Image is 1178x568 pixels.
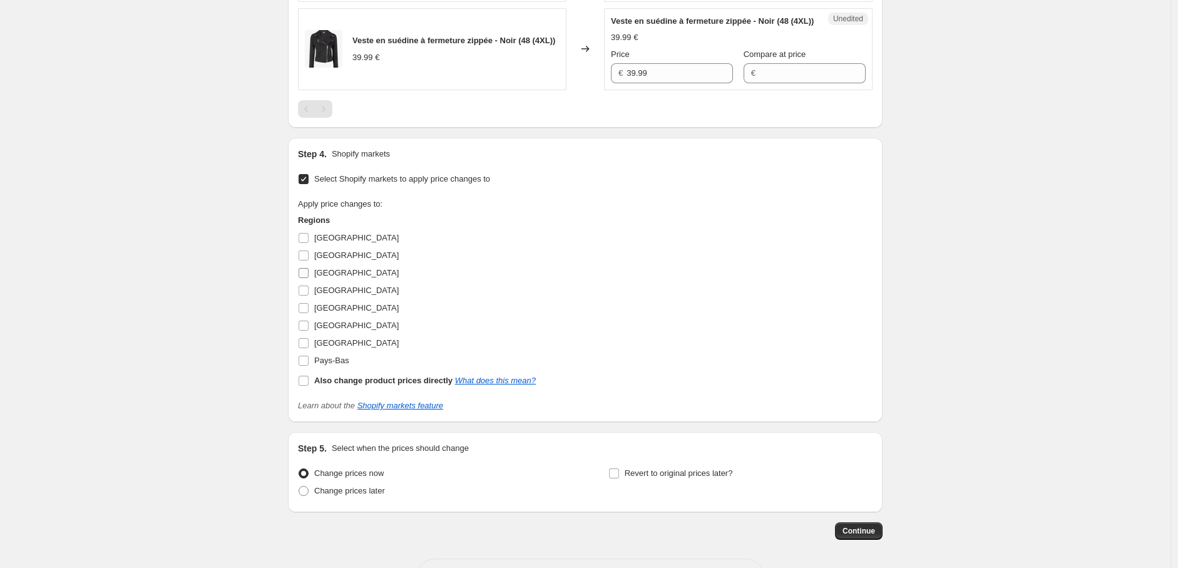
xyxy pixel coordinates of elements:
span: Change prices later [314,486,385,495]
b: Also change product prices directly [314,376,453,385]
span: Unedited [833,14,863,24]
span: Compare at price [744,49,806,59]
h2: Step 4. [298,148,327,160]
span: Apply price changes to: [298,199,382,209]
span: [GEOGRAPHIC_DATA] [314,268,399,277]
button: Continue [835,522,883,540]
span: Select Shopify markets to apply price changes to [314,174,490,183]
span: 39.99 € [611,33,638,42]
nav: Pagination [298,100,332,118]
h3: Regions [298,214,536,227]
span: [GEOGRAPHIC_DATA] [314,321,399,330]
span: Pays-Bas [314,356,349,365]
p: Shopify markets [332,148,390,160]
span: € [618,68,623,78]
img: JOA-4746-1_80x.jpg [305,30,342,68]
span: Revert to original prices later? [625,468,733,478]
a: Shopify markets feature [357,401,443,410]
span: Veste en suédine à fermeture zippée - Noir (48 (4XL)) [352,36,555,45]
a: What does this mean? [455,376,536,385]
span: € [751,68,755,78]
span: Continue [843,526,875,536]
span: [GEOGRAPHIC_DATA] [314,338,399,348]
span: [GEOGRAPHIC_DATA] [314,286,399,295]
span: [GEOGRAPHIC_DATA] [314,233,399,242]
span: Price [611,49,630,59]
p: Select when the prices should change [332,442,469,455]
span: Change prices now [314,468,384,478]
h2: Step 5. [298,442,327,455]
i: Learn about the [298,401,443,410]
span: [GEOGRAPHIC_DATA] [314,250,399,260]
span: 39.99 € [352,53,379,62]
span: Veste en suédine à fermeture zippée - Noir (48 (4XL)) [611,16,814,26]
span: [GEOGRAPHIC_DATA] [314,303,399,312]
